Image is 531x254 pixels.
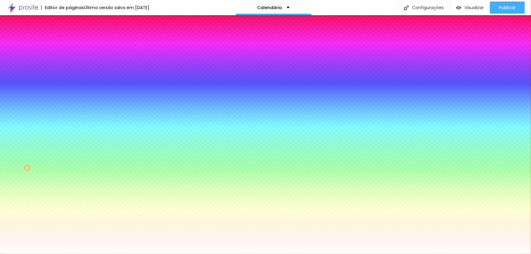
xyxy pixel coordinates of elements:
div: Editor de páginas [41,5,84,10]
p: Calendário [257,5,282,10]
button: Publicar [490,2,525,14]
span: Visualizar [464,5,484,10]
img: Icone [404,5,409,10]
span: Publicar [499,5,516,10]
button: Visualizar [450,2,490,14]
div: Última versão salva em [DATE] [84,5,149,10]
img: view-1.svg [456,5,461,10]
